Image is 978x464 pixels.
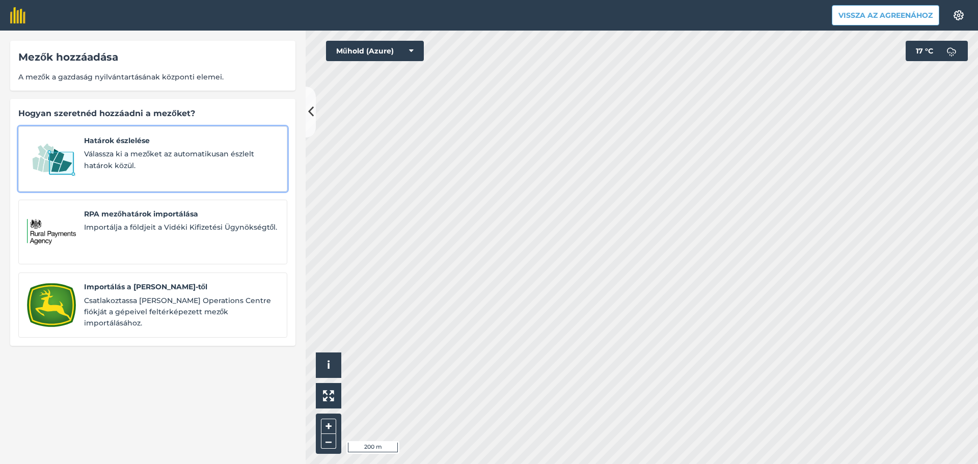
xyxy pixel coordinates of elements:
button: i [316,352,341,378]
font: Határok észlelése [84,136,150,145]
button: Vissza az Agreenához [832,5,939,25]
font: 17 [916,46,923,56]
a: RPA mezőhatárok importálásaRPA mezőhatárok importálásaImportálja a földjeit a Vidéki Kifizetési Ü... [18,200,287,265]
img: RPA mezőhatárok importálása [27,208,76,256]
font: Műhold (Azure) [336,46,394,56]
font: Csatlakoztassa [PERSON_NAME] Operations Centre fiókját a gépeivel feltérképezett mezők importálás... [84,296,271,328]
font: Importálás a [PERSON_NAME]-től [84,282,208,291]
font: C [928,46,933,56]
img: fieldmargin logó [10,7,25,23]
img: Négy nyíl, egy balra fent, egy jobbra fent, egy jobbra lent és az utolsó balra lent mutat [323,390,334,401]
font: Vissza az Agreenához [838,11,933,20]
font: Válassza ki a mezőket az automatikusan észlelt határok közül. [84,149,255,170]
font: Mezők hozzáadása [18,51,118,63]
a: Határok észleléseHatárok észleléseVálassza ki a mezőket az automatikusan észlelt határok közül. [18,126,287,192]
font: RPA mezőhatárok importálása [84,209,199,219]
font: ° [925,46,928,56]
button: – [321,434,336,449]
button: + [321,419,336,434]
img: Határok észlelése [27,135,76,183]
span: i [327,359,330,371]
img: Importálás a John Deere-től [27,281,76,329]
font: A mezők a gazdaság nyilvántartásának központi elemei. [18,72,224,81]
font: Importálja a földjeit a Vidéki Kifizetési Ügynökségtől. [84,223,278,232]
button: Műhold (Azure) [326,41,424,61]
font: Hogyan szeretnéd hozzáadni a mezőket? [18,108,195,118]
img: svg+xml;base64,PD94bWwgdmVyc2lvbj0iMS4wIiBlbmNvZGluZz0idXRmLTgiPz4KPCEtLSBHZW5lcmF0b3I6IEFkb2JlIE... [941,41,962,61]
a: Importálás a John Deere-tőlImportálás a [PERSON_NAME]-tőlCsatlakoztassa [PERSON_NAME] Operations ... [18,272,287,338]
img: Fogaskerék ikon [953,10,965,20]
button: 17 °C [906,41,968,61]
